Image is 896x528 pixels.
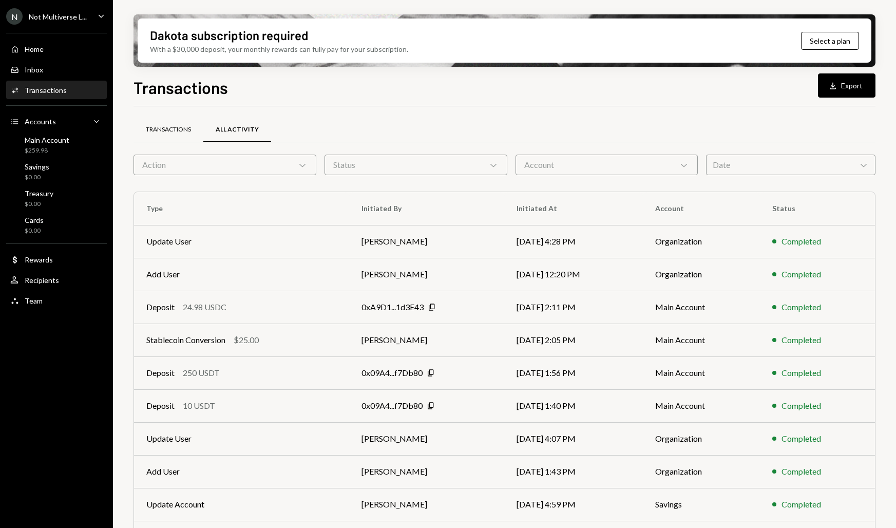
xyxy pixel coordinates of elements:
h1: Transactions [134,77,228,98]
a: Transactions [6,81,107,99]
th: Initiated By [349,192,505,225]
div: Completed [781,432,821,445]
div: 24.98 USDC [183,301,226,313]
div: Transactions [146,125,191,134]
div: $0.00 [25,173,49,182]
button: Select a plan [801,32,859,50]
div: N [6,8,23,25]
td: Organization [643,455,759,488]
a: Cards$0.00 [6,213,107,237]
div: 0x09A4...f7Db80 [361,367,423,379]
div: Completed [781,367,821,379]
td: Update User [134,422,349,455]
td: [DATE] 2:11 PM [504,291,643,324]
div: Completed [781,334,821,346]
div: Stablecoin Conversion [146,334,225,346]
div: $0.00 [25,200,53,209]
td: Main Account [643,324,759,356]
div: With a $30,000 deposit, your monthly rewards can fully pay for your subscription. [150,44,408,54]
div: Deposit [146,301,175,313]
div: Transactions [25,86,67,95]
td: [DATE] 4:07 PM [504,422,643,455]
td: [DATE] 12:20 PM [504,258,643,291]
a: Rewards [6,250,107,269]
td: [DATE] 4:28 PM [504,225,643,258]
div: Dakota subscription required [150,27,308,44]
div: Completed [781,301,821,313]
div: Accounts [25,117,56,126]
a: Team [6,291,107,310]
div: 0x09A4...f7Db80 [361,400,423,412]
div: $259.98 [25,146,69,155]
div: Action [134,155,316,175]
td: Savings [643,488,759,521]
div: Cards [25,216,44,224]
td: [DATE] 4:59 PM [504,488,643,521]
td: [PERSON_NAME] [349,225,505,258]
div: Inbox [25,65,43,74]
div: Not Multiverse L... [29,12,87,21]
a: Main Account$259.98 [6,133,107,157]
div: Home [25,45,44,53]
div: Completed [781,498,821,511]
button: Export [818,73,875,98]
a: Recipients [6,271,107,289]
td: [DATE] 2:05 PM [504,324,643,356]
td: [PERSON_NAME] [349,455,505,488]
td: Main Account [643,389,759,422]
div: Main Account [25,136,69,144]
td: Organization [643,422,759,455]
td: [PERSON_NAME] [349,422,505,455]
a: Savings$0.00 [6,159,107,184]
div: Date [706,155,875,175]
div: Completed [781,400,821,412]
td: [DATE] 1:43 PM [504,455,643,488]
div: Status [325,155,507,175]
th: Initiated At [504,192,643,225]
td: [DATE] 1:56 PM [504,356,643,389]
div: Recipients [25,276,59,285]
div: $25.00 [234,334,259,346]
a: Accounts [6,112,107,130]
td: Add User [134,258,349,291]
a: Transactions [134,117,203,143]
div: Account [516,155,698,175]
div: Completed [781,235,821,248]
div: 250 USDT [183,367,220,379]
td: [PERSON_NAME] [349,488,505,521]
td: [DATE] 1:40 PM [504,389,643,422]
td: Main Account [643,356,759,389]
div: 0xA9D1...1d3E43 [361,301,424,313]
a: All Activity [203,117,271,143]
td: Add User [134,455,349,488]
div: Deposit [146,367,175,379]
td: Update Account [134,488,349,521]
td: [PERSON_NAME] [349,324,505,356]
td: Organization [643,225,759,258]
a: Treasury$0.00 [6,186,107,211]
td: [PERSON_NAME] [349,258,505,291]
td: Update User [134,225,349,258]
a: Home [6,40,107,58]
td: Main Account [643,291,759,324]
div: Rewards [25,255,53,264]
div: Savings [25,162,49,171]
td: Organization [643,258,759,291]
div: 10 USDT [183,400,215,412]
div: Team [25,296,43,305]
div: $0.00 [25,227,44,235]
div: Treasury [25,189,53,198]
div: Completed [781,465,821,478]
a: Inbox [6,60,107,79]
div: Deposit [146,400,175,412]
th: Account [643,192,759,225]
div: All Activity [216,125,259,134]
th: Type [134,192,349,225]
th: Status [760,192,875,225]
div: Completed [781,268,821,280]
